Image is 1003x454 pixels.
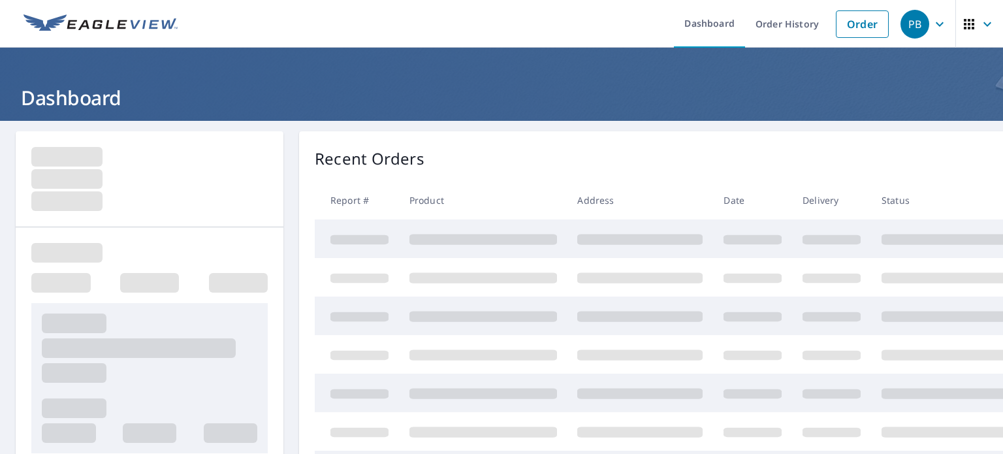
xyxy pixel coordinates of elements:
[16,84,987,111] h1: Dashboard
[836,10,889,38] a: Order
[399,181,567,219] th: Product
[567,181,713,219] th: Address
[315,181,399,219] th: Report #
[900,10,929,39] div: PB
[792,181,871,219] th: Delivery
[315,147,424,170] p: Recent Orders
[24,14,178,34] img: EV Logo
[713,181,792,219] th: Date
